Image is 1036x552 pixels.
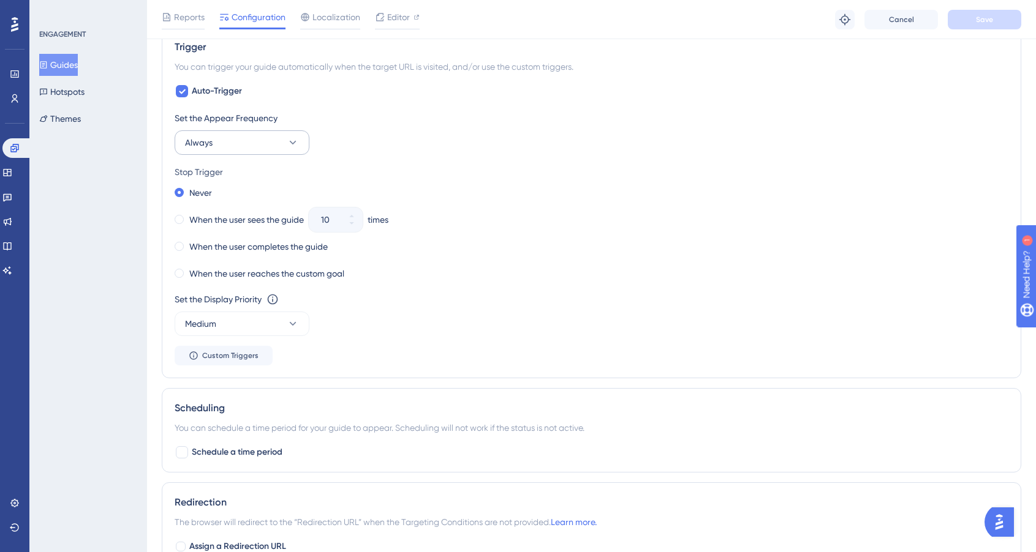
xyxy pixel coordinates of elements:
button: Hotspots [39,81,85,103]
span: Configuration [232,10,285,24]
button: Guides [39,54,78,76]
div: 1 [85,6,89,16]
button: Themes [39,108,81,130]
div: Trigger [175,40,1008,54]
iframe: UserGuiding AI Assistant Launcher [985,504,1021,540]
button: Save [948,10,1021,29]
a: Learn more. [551,517,597,527]
span: Always [185,135,213,150]
label: When the user reaches the custom goal [189,266,344,281]
button: Medium [175,311,309,336]
span: Localization [312,10,360,24]
div: You can trigger your guide automatically when the target URL is visited, and/or use the custom tr... [175,59,1008,74]
button: Always [175,130,309,155]
div: Stop Trigger [175,165,1008,179]
span: Medium [185,316,216,331]
label: Never [189,185,212,200]
span: The browser will redirect to the “Redirection URL” when the Targeting Conditions are not provided. [175,515,597,529]
div: You can schedule a time period for your guide to appear. Scheduling will not work if the status i... [175,420,1008,435]
div: ENGAGEMENT [39,29,86,39]
label: When the user completes the guide [189,239,328,254]
div: Redirection [175,495,1008,510]
span: Schedule a time period [192,445,282,460]
span: Reports [174,10,205,24]
span: Save [976,15,993,24]
button: Custom Triggers [175,346,273,365]
span: Editor [387,10,410,24]
span: Cancel [889,15,914,24]
span: Custom Triggers [202,351,259,360]
div: Set the Appear Frequency [175,111,1008,125]
label: When the user sees the guide [189,212,304,227]
span: Need Help? [29,3,77,18]
span: Auto-Trigger [192,84,242,99]
div: Set the Display Priority [175,292,262,307]
button: Cancel [864,10,938,29]
div: Scheduling [175,401,1008,416]
div: times [368,212,388,227]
